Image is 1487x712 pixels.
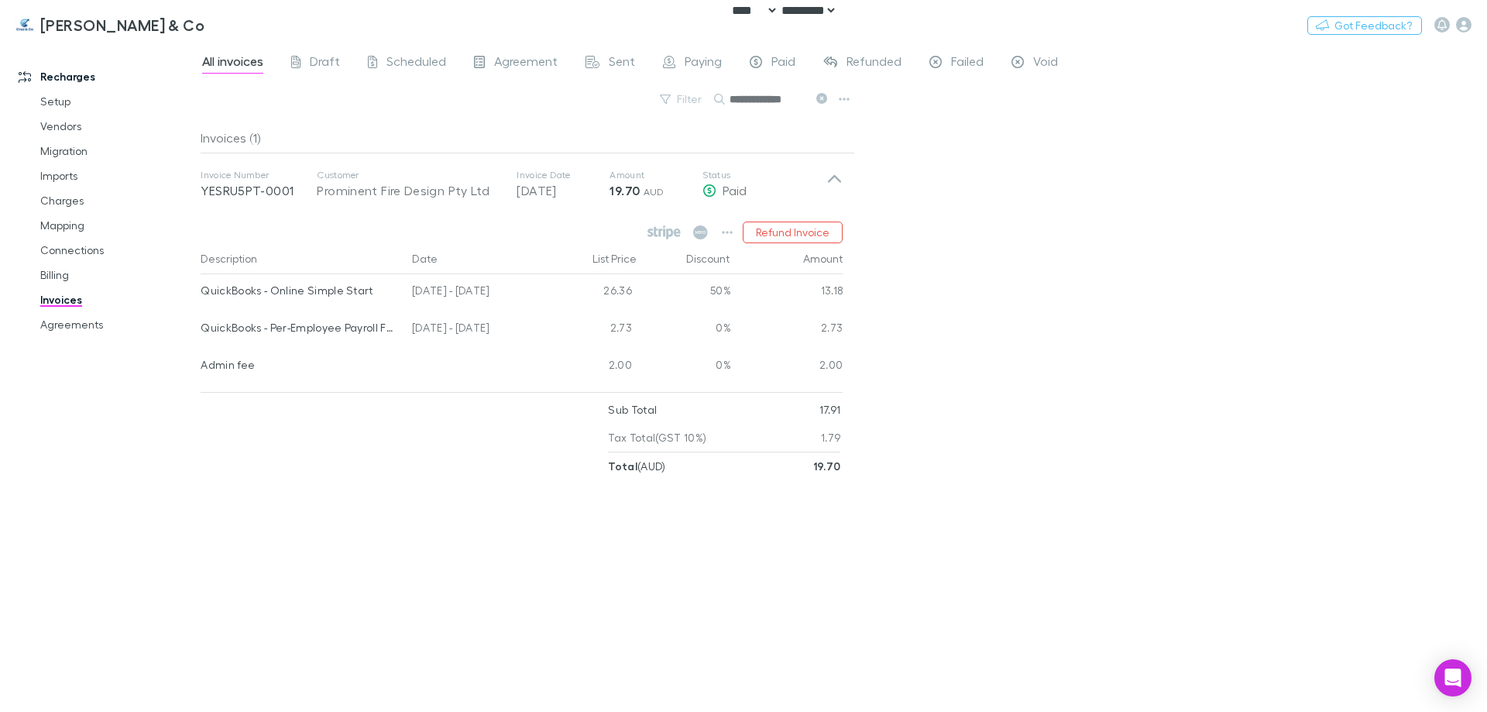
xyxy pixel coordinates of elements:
span: Sent [609,53,635,74]
div: 0% [638,349,731,386]
div: QuickBooks - Online Simple Start [201,274,400,307]
div: 50% [638,274,731,311]
p: Invoice Number [201,169,317,181]
div: [DATE] - [DATE] [406,274,545,311]
a: Connections [25,238,209,263]
a: Recharges [3,64,209,89]
div: 26.36 [545,274,638,311]
strong: 19.70 [813,459,841,473]
div: 13.18 [731,274,843,311]
a: Billing [25,263,209,287]
div: Invoice NumberYESRU5PT-0001CustomerProminent Fire Design Pty LtdInvoice Date[DATE]Amount19.70 AUD... [188,153,855,215]
span: Paying [685,53,722,74]
span: Refunded [847,53,901,74]
a: Agreements [25,312,209,337]
p: Tax Total (GST 10%) [608,424,706,452]
p: ( AUD ) [608,452,665,480]
div: QuickBooks - Per-Employee Payroll Fee | 1 employee paid [201,311,400,344]
p: 17.91 [819,396,841,424]
img: Cruz & Co's Logo [15,15,34,34]
div: 2.73 [731,311,843,349]
p: Status [702,169,826,181]
p: 1.79 [821,424,840,452]
button: Got Feedback? [1307,16,1422,35]
span: Draft [310,53,340,74]
div: 2.00 [545,349,638,386]
span: AUD [644,186,665,198]
span: Void [1033,53,1058,74]
div: 2.00 [731,349,843,386]
span: Paid [771,53,795,74]
span: Agreement [494,53,558,74]
a: Vendors [25,114,209,139]
div: Admin fee [201,349,400,381]
p: Sub Total [608,396,657,424]
span: Paid [723,183,747,198]
a: Charges [25,188,209,213]
div: Prominent Fire Design Pty Ltd [317,181,501,200]
strong: Total [608,459,637,473]
button: Filter [652,90,711,108]
span: All invoices [202,53,263,74]
strong: 19.70 [610,183,640,198]
p: Amount [610,169,702,181]
p: YESRU5PT-0001 [201,181,317,200]
a: Migration [25,139,209,163]
h3: [PERSON_NAME] & Co [40,15,204,34]
a: [PERSON_NAME] & Co [6,6,214,43]
div: 2.73 [545,311,638,349]
p: Invoice Date [517,169,610,181]
button: Refund Invoice [743,222,843,243]
span: Scheduled [386,53,446,74]
a: Imports [25,163,209,188]
p: Customer [317,169,501,181]
a: Invoices [25,287,209,312]
div: Open Intercom Messenger [1434,659,1472,697]
p: [DATE] [517,181,610,200]
span: Failed [951,53,984,74]
a: Setup [25,89,209,114]
div: [DATE] - [DATE] [406,311,545,349]
a: Mapping [25,213,209,238]
div: 0% [638,311,731,349]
